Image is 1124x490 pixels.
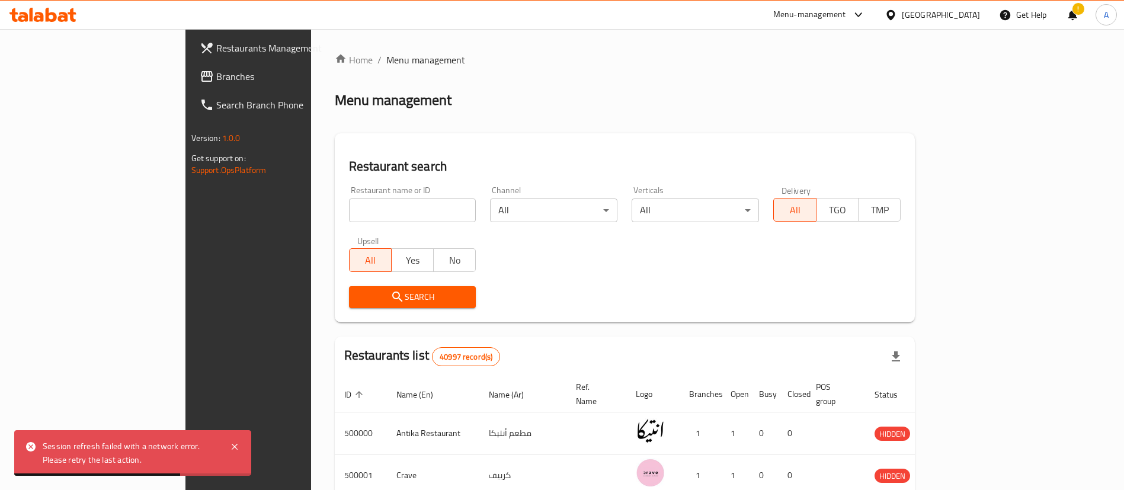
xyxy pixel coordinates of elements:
td: Antika Restaurant [387,412,479,454]
span: All [354,252,387,269]
button: All [349,248,392,272]
td: مطعم أنتيكا [479,412,566,454]
span: Search Branch Phone [216,98,364,112]
a: Support.OpsPlatform [191,162,267,178]
td: 0 [778,412,806,454]
button: Search [349,286,476,308]
span: ID [344,387,367,402]
span: Menu management [386,53,465,67]
h2: Restaurants list [344,347,501,366]
th: Branches [680,376,721,412]
a: Restaurants Management [190,34,373,62]
span: Branches [216,69,364,84]
span: HIDDEN [875,427,910,441]
button: Yes [391,248,434,272]
span: POS group [816,380,851,408]
div: All [490,198,617,222]
span: Status [875,387,913,402]
span: A [1104,8,1109,21]
span: TMP [863,201,896,219]
span: HIDDEN [875,469,910,483]
button: All [773,198,816,222]
a: Search Branch Phone [190,91,373,119]
div: Session refresh failed with a network error. Please retry the last action. [43,440,218,466]
span: Version: [191,130,220,146]
div: [GEOGRAPHIC_DATA] [902,8,980,21]
input: Search for restaurant name or ID.. [349,198,476,222]
button: TMP [858,198,901,222]
div: Total records count [432,347,500,366]
span: Name (Ar) [489,387,539,402]
span: Get support on: [191,150,246,166]
td: 1 [721,412,750,454]
img: Crave [636,458,665,488]
th: Closed [778,376,806,412]
div: Export file [882,342,910,371]
span: Name (En) [396,387,449,402]
td: 0 [750,412,778,454]
th: Busy [750,376,778,412]
h2: Menu management [335,91,451,110]
td: 1 [680,412,721,454]
span: Ref. Name [576,380,612,408]
div: Menu-management [773,8,846,22]
h2: Restaurant search [349,158,901,175]
th: Open [721,376,750,412]
span: Restaurants Management [216,41,364,55]
a: Branches [190,62,373,91]
li: / [377,53,382,67]
span: All [779,201,811,219]
button: TGO [816,198,859,222]
label: Upsell [357,236,379,245]
span: TGO [821,201,854,219]
nav: breadcrumb [335,53,915,67]
span: 40997 record(s) [433,351,499,363]
label: Delivery [782,186,811,194]
span: 1.0.0 [222,130,241,146]
span: No [438,252,471,269]
span: Yes [396,252,429,269]
img: Antika Restaurant [636,416,665,446]
button: No [433,248,476,272]
th: Logo [626,376,680,412]
div: All [632,198,759,222]
span: Search [358,290,467,305]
